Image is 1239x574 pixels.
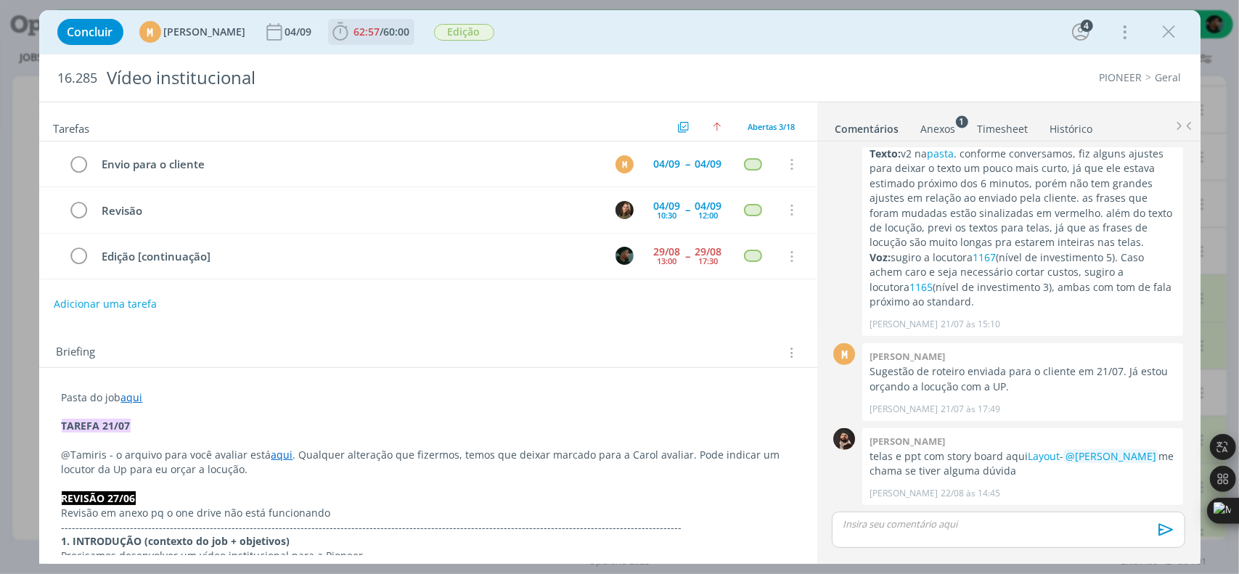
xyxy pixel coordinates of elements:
[713,123,721,131] img: arrow-up.svg
[616,155,634,173] div: M
[101,60,708,96] div: Vídeo institucional
[941,487,1000,500] span: 22/08 às 14:45
[870,350,945,363] b: [PERSON_NAME]
[686,159,690,169] span: --
[921,122,956,136] div: Anexos
[285,27,315,37] div: 04/09
[1066,449,1156,463] span: @[PERSON_NAME]
[870,487,938,500] p: [PERSON_NAME]
[380,25,384,38] span: /
[977,115,1029,136] a: Timesheet
[1081,20,1093,32] div: 4
[835,115,900,136] a: Comentários
[614,245,636,267] button: K
[139,21,246,43] button: M[PERSON_NAME]
[941,403,1000,416] span: 21/07 às 17:49
[62,419,131,432] strong: TAREFA 21/07
[870,318,938,331] p: [PERSON_NAME]
[1050,115,1094,136] a: Histórico
[927,147,954,160] a: pasta
[57,343,96,362] span: Briefing
[870,403,938,416] p: [PERSON_NAME]
[62,520,795,535] p: -------------------------------------------------------------------------------------------------...
[329,20,414,44] button: 62:57/60:00
[139,21,161,43] div: M
[121,390,143,404] a: aqui
[870,364,1176,394] p: Sugestão de roteiro enviada para o cliente em 21/07. Já estou orçando a locução com a UP.
[96,247,602,266] div: Edição [continuação]
[53,291,158,317] button: Adicionar uma tarefa
[54,118,90,136] span: Tarefas
[58,70,98,86] span: 16.285
[695,201,722,211] div: 04/09
[62,491,136,505] strong: REVISÃO 27/06
[433,23,495,41] button: Edição
[695,247,722,257] div: 29/08
[62,534,290,548] strong: 1. INTRODUÇÃO (contexto do job + objetivos)
[271,448,293,462] a: aqui
[973,250,996,264] a: 1167
[909,280,933,294] a: 1165
[96,202,602,220] div: Revisão
[870,147,1176,250] p: v2 na . conforme conversamos, fiz alguns ajustes para deixar o texto um pouco mais curto, já que ...
[870,449,1176,479] p: telas e ppt com story board aqui - me chama se tiver alguma dúvida
[695,159,722,169] div: 04/09
[614,153,636,175] button: M
[686,251,690,261] span: --
[870,250,891,264] strong: Voz:
[699,257,719,265] div: 17:30
[96,155,602,173] div: Envio para o cliente
[941,318,1000,331] span: 21/07 às 15:10
[57,19,123,45] button: Concluir
[434,24,494,41] span: Edição
[614,199,636,221] button: J
[39,10,1201,564] div: dialog
[654,247,681,257] div: 29/08
[164,27,246,37] span: [PERSON_NAME]
[1100,70,1142,84] a: PIONEER
[654,201,681,211] div: 04/09
[1069,20,1092,44] button: 4
[833,343,855,365] div: M
[870,147,901,160] strong: Texto:
[62,506,795,520] p: Revisão em anexo pq o one drive não está funcionando
[833,428,855,450] img: D
[686,205,690,215] span: --
[62,390,795,405] p: Pasta do job
[68,26,113,38] span: Concluir
[62,448,795,477] p: @Tamiris - o arquivo para você avaliar está . Qualquer alteração que fizermos, temos que deixar m...
[354,25,380,38] span: 62:57
[616,201,634,219] img: J
[748,121,796,132] span: Abertas 3/18
[870,435,945,448] b: [PERSON_NAME]
[62,549,795,563] p: Precisamos desenvolver um vídeo institucional para a Pioneer.
[870,250,1176,310] p: sugiro a locutora (nível de investimento 5). Caso achem caro e seja necessário cortar custos, sug...
[616,247,634,265] img: K
[1028,449,1060,463] a: Layout
[658,257,677,265] div: 13:00
[658,211,677,219] div: 10:30
[654,159,681,169] div: 04/09
[956,115,968,128] sup: 1
[699,211,719,219] div: 12:00
[384,25,410,38] span: 60:00
[1156,70,1182,84] a: Geral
